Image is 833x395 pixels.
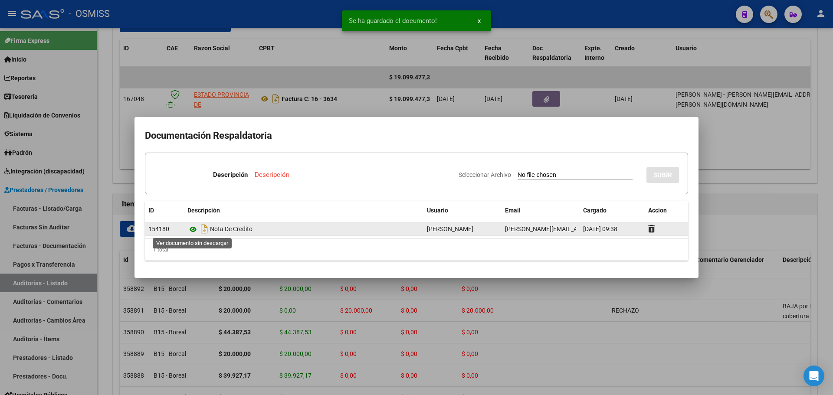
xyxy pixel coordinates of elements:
datatable-header-cell: Email [502,201,580,220]
div: Nota De Credito [187,222,420,236]
span: Seleccionar Archivo [459,171,511,178]
datatable-header-cell: Descripción [184,201,423,220]
button: SUBIR [646,167,679,183]
span: x [478,17,481,25]
span: [PERSON_NAME] [427,225,473,232]
span: Cargado [583,207,607,214]
span: ID [148,207,154,214]
span: SUBIR [653,171,672,179]
datatable-header-cell: Usuario [423,201,502,220]
datatable-header-cell: ID [145,201,184,220]
button: x [471,13,488,29]
datatable-header-cell: Cargado [580,201,645,220]
div: Open Intercom Messenger [803,366,824,386]
span: Email [505,207,521,214]
i: Descargar documento [199,222,210,236]
span: Se ha guardado el documento! [349,16,437,25]
datatable-header-cell: Accion [645,201,688,220]
span: Descripción [187,207,220,214]
span: [DATE] 09:38 [583,225,617,232]
p: Descripción [213,170,248,180]
span: [PERSON_NAME][EMAIL_ADDRESS][PERSON_NAME][DOMAIN_NAME] [505,225,694,232]
span: 154180 [148,225,169,232]
div: 1 total [145,239,688,261]
span: Accion [648,207,667,214]
span: Usuario [427,207,448,214]
h2: Documentación Respaldatoria [145,127,688,144]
